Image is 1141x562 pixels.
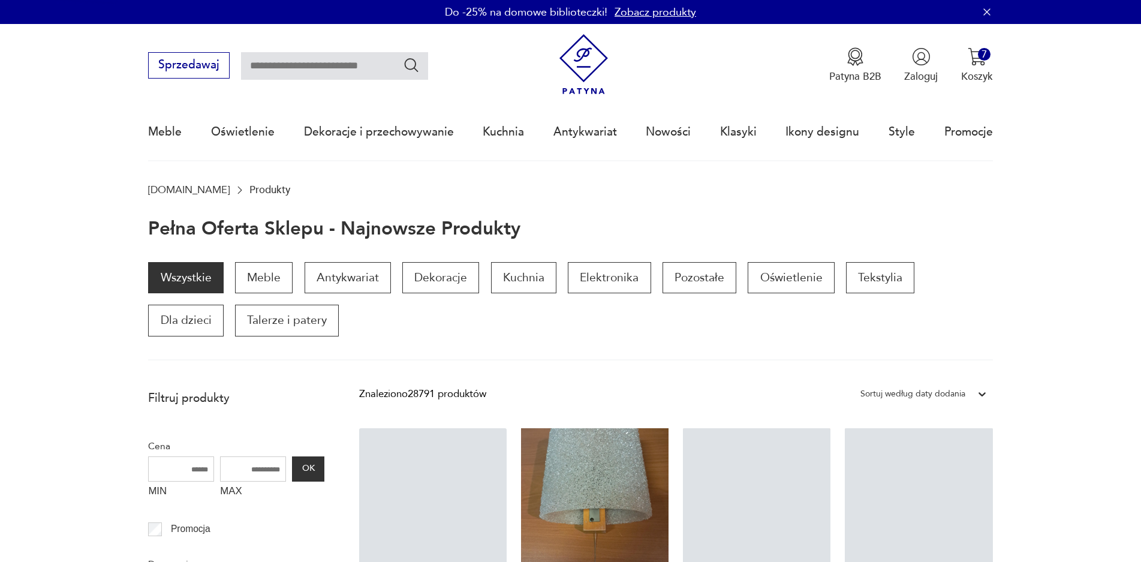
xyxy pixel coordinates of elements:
[568,262,651,293] a: Elektronika
[663,262,736,293] a: Pozostałe
[483,104,524,160] a: Kuchnia
[148,390,324,406] p: Filtruj produkty
[912,47,931,66] img: Ikonka użytkownika
[829,70,881,83] p: Patyna B2B
[978,48,991,61] div: 7
[445,5,607,20] p: Do -25% na domowe biblioteczki!
[171,521,210,537] p: Promocja
[491,262,556,293] a: Kuchnia
[304,104,454,160] a: Dekoracje i przechowywanie
[615,5,696,20] a: Zobacz produkty
[148,104,182,160] a: Meble
[961,47,993,83] button: 7Koszyk
[944,104,993,160] a: Promocje
[846,262,914,293] a: Tekstylia
[748,262,834,293] a: Oświetlenie
[904,47,938,83] button: Zaloguj
[211,104,275,160] a: Oświetlenie
[904,70,938,83] p: Zaloguj
[860,386,965,402] div: Sortuj według daty dodania
[220,482,286,504] label: MAX
[148,482,214,504] label: MIN
[968,47,986,66] img: Ikona koszyka
[646,104,691,160] a: Nowości
[403,56,420,74] button: Szukaj
[305,262,391,293] a: Antykwariat
[553,104,617,160] a: Antykwariat
[785,104,859,160] a: Ikony designu
[148,219,520,239] h1: Pełna oferta sklepu - najnowsze produkty
[148,184,230,196] a: [DOMAIN_NAME]
[148,262,223,293] a: Wszystkie
[249,184,290,196] p: Produkty
[148,305,223,336] a: Dla dzieci
[829,47,881,83] button: Patyna B2B
[720,104,757,160] a: Klasyki
[235,262,293,293] a: Meble
[846,47,865,66] img: Ikona medalu
[292,456,324,482] button: OK
[402,262,479,293] a: Dekoracje
[148,61,229,71] a: Sprzedawaj
[829,47,881,83] a: Ikona medaluPatyna B2B
[148,438,324,454] p: Cena
[553,34,614,95] img: Patyna - sklep z meblami i dekoracjami vintage
[359,386,486,402] div: Znaleziono 28791 produktów
[148,52,229,79] button: Sprzedawaj
[235,305,339,336] a: Talerze i patery
[889,104,915,160] a: Style
[961,70,993,83] p: Koszyk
